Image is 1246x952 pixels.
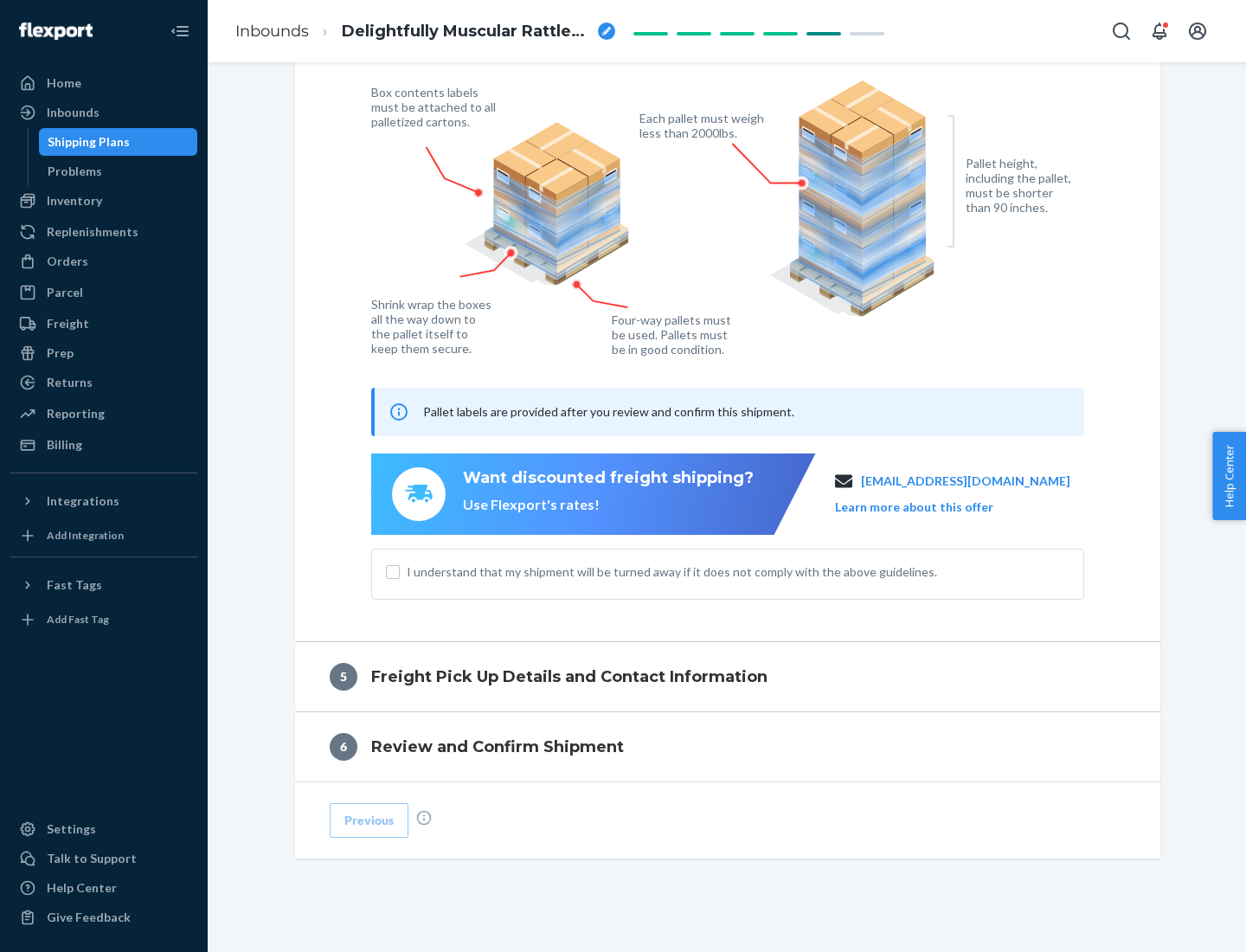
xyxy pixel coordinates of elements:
div: Orders [47,253,88,270]
button: Help Center [1212,432,1246,520]
button: 6Review and Confirm Shipment [295,712,1160,782]
div: Home [47,74,81,92]
a: Home [10,69,197,97]
a: [EMAIL_ADDRESS][DOMAIN_NAME] [861,473,1070,490]
a: Add Fast Tag [10,606,197,634]
div: 6 [330,733,357,761]
div: Use Flexport's rates! [463,495,754,515]
a: Settings [10,815,197,843]
div: 5 [330,663,357,691]
a: Inbounds [10,99,197,126]
div: Give Feedback [47,909,131,926]
h4: Review and Confirm Shipment [371,736,624,758]
div: Add Integration [47,528,124,543]
button: Fast Tags [10,571,197,599]
span: Pallet labels are provided after you review and confirm this shipment. [423,404,794,419]
figcaption: Four-way pallets must be used. Pallets must be in good condition. [612,312,732,357]
div: Billing [47,436,82,453]
button: Open account menu [1180,14,1215,48]
button: Open notifications [1142,14,1177,48]
button: 5Freight Pick Up Details and Contact Information [295,642,1160,711]
div: Add Fast Tag [47,612,109,627]
div: Integrations [47,492,119,510]
h4: Freight Pick Up Details and Contact Information [371,666,768,688]
figcaption: Box contents labels must be attached to all palletized cartons. [371,85,500,129]
button: Give Feedback [10,904,197,931]
button: Integrations [10,487,197,515]
figcaption: Pallet height, including the pallet, must be shorter than 90 inches. [966,156,1079,215]
span: Delightfully Muscular Rattlesnake [342,21,591,43]
div: Settings [47,820,96,838]
a: Shipping Plans [39,128,198,156]
a: Add Integration [10,522,197,550]
a: Inventory [10,187,197,215]
div: Prep [47,344,74,362]
a: Prep [10,339,197,367]
img: Flexport logo [19,23,93,40]
div: Freight [47,315,89,332]
a: Parcel [10,279,197,306]
div: Reporting [47,405,105,422]
a: Orders [10,248,197,275]
button: Close Navigation [163,14,197,48]
div: Problems [48,163,102,180]
div: Replenishments [47,223,138,241]
a: Inbounds [235,22,309,41]
a: Billing [10,431,197,459]
div: Help Center [47,879,117,897]
span: I understand that my shipment will be turned away if it does not comply with the above guidelines. [407,563,1069,581]
a: Replenishments [10,218,197,246]
button: Previous [330,803,408,838]
a: Problems [39,158,198,185]
figcaption: Shrink wrap the boxes all the way down to the pallet itself to keep them secure. [371,297,495,356]
button: Learn more about this offer [835,499,993,516]
a: Talk to Support [10,845,197,872]
a: Help Center [10,874,197,902]
button: Open Search Box [1104,14,1139,48]
div: Parcel [47,284,83,301]
a: Returns [10,369,197,396]
div: Inbounds [47,104,100,121]
a: Freight [10,310,197,338]
input: I understand that my shipment will be turned away if it does not comply with the above guidelines. [386,565,400,579]
div: Fast Tags [47,576,102,594]
div: Inventory [47,192,102,209]
div: Shipping Plans [48,133,130,151]
div: Talk to Support [47,850,137,867]
figcaption: Each pallet must weigh less than 2000lbs. [639,111,768,140]
ol: breadcrumbs [222,6,629,57]
div: Want discounted freight shipping? [463,467,754,490]
div: Returns [47,374,93,391]
a: Reporting [10,400,197,428]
